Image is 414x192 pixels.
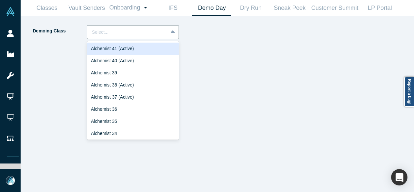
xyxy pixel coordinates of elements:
[87,127,179,140] div: Alchemist 34
[87,103,179,115] div: Alchemist 36
[87,91,179,103] div: Alchemist 37 (Active)
[270,0,309,16] a: Sneak Peek
[309,0,360,16] a: Customer Summit
[87,115,179,127] div: Alchemist 35
[107,0,153,15] a: Onboarding
[87,67,179,79] div: Alchemist 39
[404,77,414,107] a: Report a bug!
[32,25,87,37] label: Demoing Class
[6,176,15,185] img: Mia Scott's Account
[87,43,179,55] div: Alchemist 41 (Active)
[87,79,179,91] div: Alchemist 38 (Active)
[192,0,231,16] a: Demo Day
[360,0,399,16] a: LP Portal
[87,55,179,67] div: Alchemist 40 (Active)
[153,0,192,16] a: IFS
[231,0,270,16] a: Dry Run
[27,0,66,16] a: Classes
[6,7,15,16] img: Alchemist Vault Logo
[66,0,107,16] a: Vault Senders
